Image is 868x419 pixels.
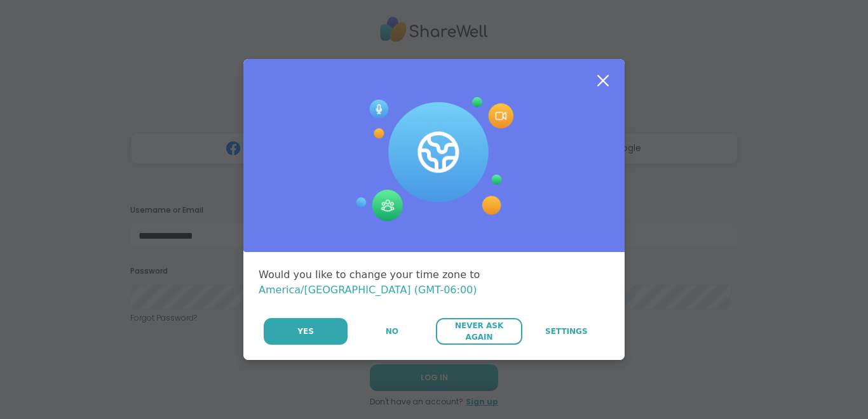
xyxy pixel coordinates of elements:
[386,326,398,337] span: No
[545,326,588,337] span: Settings
[259,284,477,296] span: America/[GEOGRAPHIC_DATA] (GMT-06:00)
[297,326,314,337] span: Yes
[264,318,348,345] button: Yes
[524,318,609,345] a: Settings
[259,267,609,298] div: Would you like to change your time zone to
[436,318,522,345] button: Never Ask Again
[355,97,513,222] img: Session Experience
[442,320,515,343] span: Never Ask Again
[349,318,435,345] button: No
